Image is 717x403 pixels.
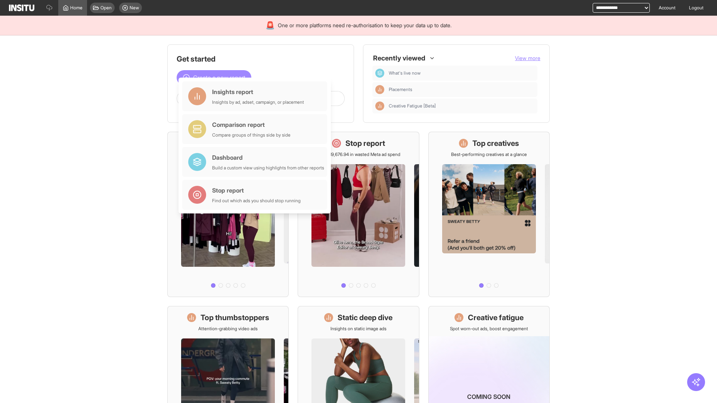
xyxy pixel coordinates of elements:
[177,54,345,64] h1: Get started
[9,4,34,11] img: Logo
[212,186,301,195] div: Stop report
[278,22,451,29] span: One or more platforms need re-authorisation to keep your data up to date.
[201,312,269,323] h1: Top thumbstoppers
[389,103,436,109] span: Creative Fatigue [Beta]
[389,87,412,93] span: Placements
[389,70,420,76] span: What's live now
[451,151,527,157] p: Best-performing creatives at a glance
[266,20,275,31] div: 🚨
[212,87,304,96] div: Insights report
[212,165,324,171] div: Build a custom view using highlights from other reports
[330,326,387,332] p: Insights on static image ads
[177,70,251,85] button: Create a new report
[389,87,534,93] span: Placements
[70,5,83,11] span: Home
[212,120,291,129] div: Comparison report
[198,326,258,332] p: Attention-grabbing video ads
[375,85,384,94] div: Insights
[515,55,540,61] span: View more
[472,138,519,149] h1: Top creatives
[130,5,139,11] span: New
[338,312,392,323] h1: Static deep dive
[193,73,245,82] span: Create a new report
[316,151,400,157] p: Save £19,676.94 in wasted Meta ad spend
[389,103,534,109] span: Creative Fatigue [Beta]
[428,132,550,297] a: Top creativesBest-performing creatives at a glance
[212,132,291,138] div: Compare groups of things side by side
[212,153,324,162] div: Dashboard
[375,69,384,78] div: Dashboard
[515,54,540,62] button: View more
[389,70,534,76] span: What's live now
[167,132,289,297] a: What's live nowSee all active ads instantly
[345,138,385,149] h1: Stop report
[100,5,112,11] span: Open
[375,101,384,110] div: Insights
[212,198,301,204] div: Find out which ads you should stop running
[212,99,304,105] div: Insights by ad, adset, campaign, or placement
[298,132,419,297] a: Stop reportSave £19,676.94 in wasted Meta ad spend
